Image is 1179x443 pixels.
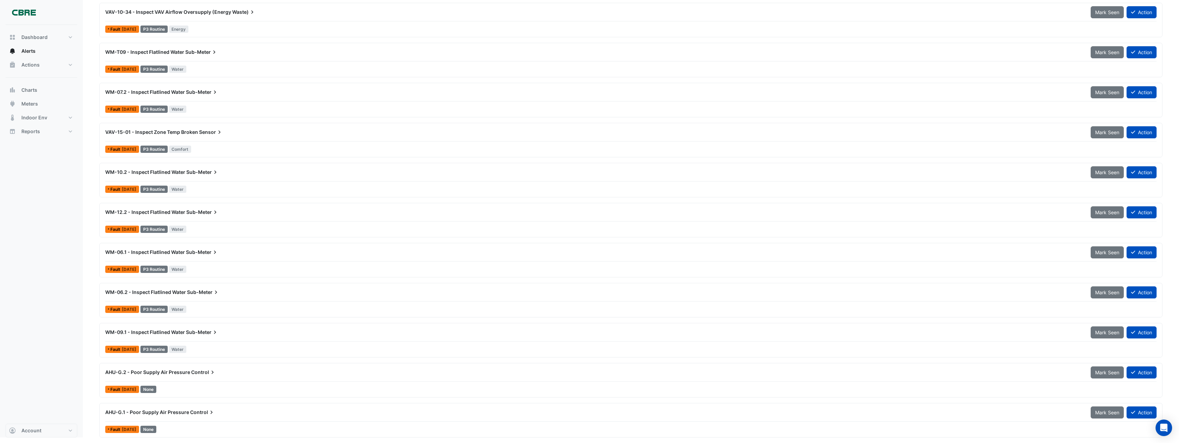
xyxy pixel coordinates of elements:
[232,9,256,16] span: Waste)
[1091,6,1124,18] button: Mark Seen
[6,424,77,437] button: Account
[105,329,185,335] span: WM-09.1 - Inspect Flatlined Water
[9,128,16,135] app-icon: Reports
[1095,49,1119,55] span: Mark Seen
[186,89,218,96] span: Sub-Meter
[169,226,187,233] span: Water
[21,34,48,41] span: Dashboard
[21,128,40,135] span: Reports
[140,26,168,33] div: P3 Routine
[6,58,77,72] button: Actions
[105,169,185,175] span: WM-10.2 - Inspect Flatlined Water
[8,6,39,19] img: Company Logo
[199,129,223,136] span: Sensor
[21,87,37,93] span: Charts
[110,387,122,392] span: Fault
[1095,89,1119,95] span: Mark Seen
[105,209,185,215] span: WM-12.2 - Inspect Flatlined Water
[1127,286,1157,298] button: Action
[140,386,156,393] div: None
[105,289,186,295] span: WM-06.2 - Inspect Flatlined Water
[110,27,122,31] span: Fault
[169,26,189,33] span: Energy
[9,48,16,55] app-icon: Alerts
[9,61,16,68] app-icon: Actions
[1127,46,1157,58] button: Action
[6,30,77,44] button: Dashboard
[105,409,189,415] span: AHU-G.1 - Poor Supply Air Pressure
[1095,169,1119,175] span: Mark Seen
[6,83,77,97] button: Charts
[1095,9,1119,15] span: Mark Seen
[6,44,77,58] button: Alerts
[169,266,187,273] span: Water
[21,114,47,121] span: Indoor Env
[122,147,136,152] span: Mon 19-May-2025 09:12 AEST
[1095,370,1119,375] span: Mark Seen
[1127,166,1157,178] button: Action
[110,147,122,151] span: Fault
[140,346,168,353] div: P3 Routine
[1091,166,1124,178] button: Mark Seen
[21,48,36,55] span: Alerts
[122,267,136,272] span: Wed 16-Apr-2025 16:30 AEST
[169,66,187,73] span: Water
[105,89,185,95] span: WM-07.2 - Inspect Flatlined Water
[122,347,136,352] span: Fri 04-Apr-2025 17:15 AEDT
[186,209,219,216] span: Sub-Meter
[1095,129,1119,135] span: Mark Seen
[187,289,219,296] span: Sub-Meter
[1095,209,1119,215] span: Mark Seen
[169,146,191,153] span: Comfort
[9,100,16,107] app-icon: Meters
[105,369,190,375] span: AHU-G.2 - Poor Supply Air Pressure
[9,34,16,41] app-icon: Dashboard
[110,427,122,432] span: Fault
[21,100,38,107] span: Meters
[1127,86,1157,98] button: Action
[122,387,136,392] span: Fri 04-Jul-2025 12:56 AEST
[1091,206,1124,218] button: Mark Seen
[9,87,16,93] app-icon: Charts
[1091,126,1124,138] button: Mark Seen
[169,306,187,313] span: Water
[110,67,122,71] span: Fault
[191,369,216,376] span: Control
[1091,286,1124,298] button: Mark Seen
[9,114,16,121] app-icon: Indoor Env
[169,346,187,353] span: Water
[140,226,168,233] div: P3 Routine
[140,266,168,273] div: P3 Routine
[186,249,218,256] span: Sub-Meter
[122,227,136,232] span: Thu 17-Apr-2025 13:30 AEST
[169,106,187,113] span: Water
[122,27,136,32] span: Tue 12-Aug-2025 09:06 AEST
[1091,46,1124,58] button: Mark Seen
[190,409,215,416] span: Control
[1091,406,1124,419] button: Mark Seen
[110,347,122,352] span: Fault
[140,146,168,153] div: P3 Routine
[122,427,136,432] span: Fri 04-Jul-2025 10:41 AEST
[1127,246,1157,258] button: Action
[6,125,77,138] button: Reports
[105,129,198,135] span: VAV-15-01 - Inspect Zone Temp Broken
[169,186,187,193] span: Water
[122,67,136,72] span: Fri 25-Jul-2025 15:15 AEST
[110,227,122,232] span: Fault
[6,97,77,111] button: Meters
[140,426,156,433] div: None
[1127,366,1157,378] button: Action
[186,329,218,336] span: Sub-Meter
[140,186,168,193] div: P3 Routine
[110,187,122,191] span: Fault
[1127,126,1157,138] button: Action
[1095,289,1119,295] span: Mark Seen
[1095,410,1119,415] span: Mark Seen
[186,169,219,176] span: Sub-Meter
[140,66,168,73] div: P3 Routine
[105,9,231,15] span: VAV-10-34 - Inspect VAV Airflow Oversupply (Energy
[110,267,122,272] span: Fault
[1091,326,1124,338] button: Mark Seen
[1095,329,1119,335] span: Mark Seen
